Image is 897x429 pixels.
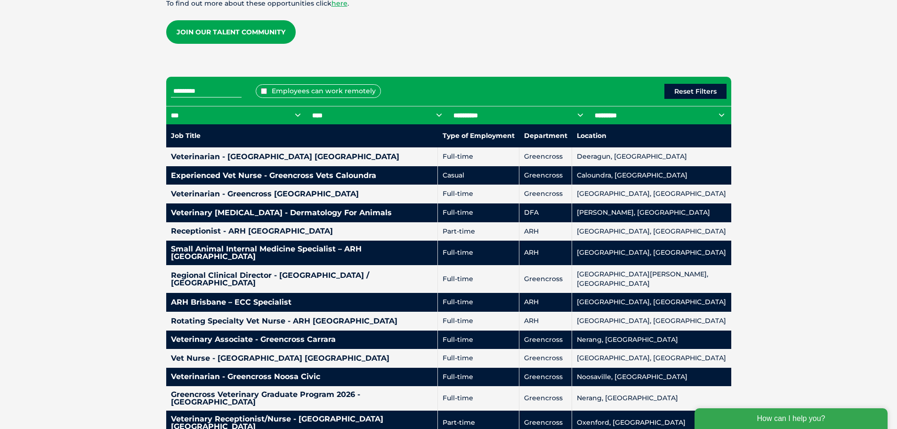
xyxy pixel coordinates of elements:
label: Employees can work remotely [256,84,381,98]
h4: Regional Clinical Director - [GEOGRAPHIC_DATA] / [GEOGRAPHIC_DATA] [171,272,433,287]
td: [GEOGRAPHIC_DATA], [GEOGRAPHIC_DATA] [572,349,731,368]
h4: Small Animal Internal Medicine Specialist – ARH [GEOGRAPHIC_DATA] [171,245,433,260]
input: Employees can work remotely [261,88,267,94]
h4: Rotating Specialty Vet Nurse - ARH [GEOGRAPHIC_DATA] [171,317,433,325]
td: Deeragun, [GEOGRAPHIC_DATA] [572,147,731,166]
td: [GEOGRAPHIC_DATA], [GEOGRAPHIC_DATA] [572,185,731,203]
td: Greencross [519,368,572,387]
td: Greencross [519,265,572,293]
h4: Veterinarian - Greencross [GEOGRAPHIC_DATA] [171,190,433,198]
td: [GEOGRAPHIC_DATA], [GEOGRAPHIC_DATA] [572,293,731,312]
td: Full-time [438,331,519,349]
td: ARH [519,312,572,331]
td: Caloundra, [GEOGRAPHIC_DATA] [572,166,731,185]
td: Casual [438,166,519,185]
h4: Vet Nurse - [GEOGRAPHIC_DATA] [GEOGRAPHIC_DATA] [171,355,433,362]
a: Join our Talent Community [166,20,296,44]
h4: Experienced Vet Nurse - Greencross Vets Caloundra [171,172,433,179]
nobr: Job Title [171,131,201,140]
h4: ARH Brisbane – ECC Specialist [171,299,433,306]
td: [GEOGRAPHIC_DATA], [GEOGRAPHIC_DATA] [572,241,731,265]
td: Nerang, [GEOGRAPHIC_DATA] [572,331,731,349]
td: [GEOGRAPHIC_DATA], [GEOGRAPHIC_DATA] [572,312,731,331]
h4: Receptionist - ARH [GEOGRAPHIC_DATA] [171,227,433,235]
td: Full-time [438,386,519,411]
td: Greencross [519,166,572,185]
td: Full-time [438,368,519,387]
td: Full-time [438,185,519,203]
td: ARH [519,241,572,265]
td: Greencross [519,185,572,203]
td: Full-time [438,312,519,331]
button: Reset Filters [664,84,727,99]
td: Nerang, [GEOGRAPHIC_DATA] [572,386,731,411]
h4: Veterinarian - Greencross Noosa Civic [171,373,433,380]
td: Greencross [519,147,572,166]
nobr: Type of Employment [443,131,515,140]
td: ARH [519,293,572,312]
h4: Veterinary Associate - Greencross Carrara [171,336,433,343]
td: Full-time [438,241,519,265]
td: Greencross [519,386,572,411]
td: [PERSON_NAME], [GEOGRAPHIC_DATA] [572,203,731,222]
td: Greencross [519,349,572,368]
h4: Veterinarian - [GEOGRAPHIC_DATA] [GEOGRAPHIC_DATA] [171,153,433,161]
td: Greencross [519,331,572,349]
nobr: Department [524,131,567,140]
h4: Veterinary [MEDICAL_DATA] - Dermatology For Animals [171,209,433,217]
td: Full-time [438,203,519,222]
td: Part-time [438,222,519,241]
td: Noosaville, [GEOGRAPHIC_DATA] [572,368,731,387]
td: Full-time [438,293,519,312]
td: DFA [519,203,572,222]
td: ARH [519,222,572,241]
nobr: Location [577,131,606,140]
div: How can I help you? [6,6,199,26]
td: [GEOGRAPHIC_DATA], [GEOGRAPHIC_DATA] [572,222,731,241]
button: Search [879,43,888,52]
td: Full-time [438,265,519,293]
h4: Greencross Veterinary Graduate Program 2026 - [GEOGRAPHIC_DATA] [171,391,433,406]
td: Full-time [438,147,519,166]
td: [GEOGRAPHIC_DATA][PERSON_NAME], [GEOGRAPHIC_DATA] [572,265,731,293]
td: Full-time [438,349,519,368]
